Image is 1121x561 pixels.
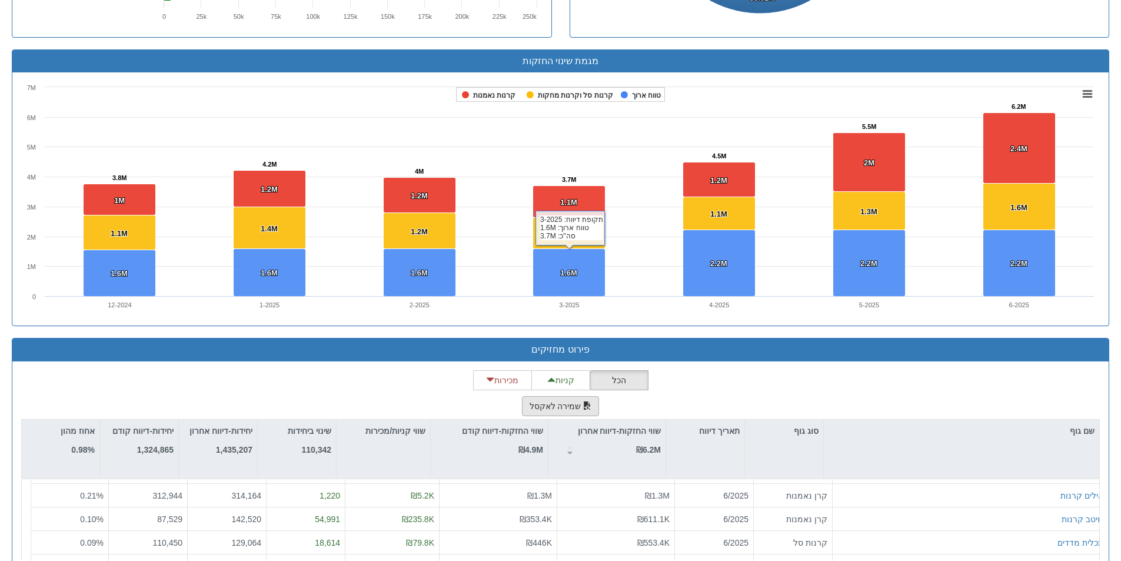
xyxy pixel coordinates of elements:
[337,420,430,442] div: שווי קניות/מכירות
[137,445,174,454] strong: 1,324,865
[192,536,261,548] div: 129,064
[402,514,434,523] span: ₪235.8K
[859,301,879,308] text: 5-2025
[262,161,277,168] tspan: 4.2M
[1060,489,1103,501] button: אילים קרנות
[1057,536,1103,548] button: תכלית מדדים
[680,513,749,525] div: 6/2025
[27,174,36,181] text: 4M
[411,490,434,500] span: ₪5.2K
[860,259,877,268] tspan: 2.2M
[21,344,1100,355] h3: פירוט מחזיקים
[114,536,182,548] div: 110,450
[680,489,749,501] div: 6/2025
[710,210,727,218] tspan: 1.1M
[418,13,432,20] text: 175k
[301,445,331,454] strong: 110,342
[411,191,428,200] tspan: 1.2M
[473,91,515,99] tspan: קרנות נאמנות
[578,424,661,437] p: שווי החזקות-דיווח אחרון
[27,234,36,241] text: 2M
[531,370,590,390] button: קניות
[862,123,876,130] tspan: 5.5M
[590,370,648,390] button: הכל
[455,13,469,20] text: 200k
[666,420,744,442] div: תאריך דיווח
[560,268,577,277] tspan: 1.6M
[520,514,552,523] span: ₪353.4K
[637,514,670,523] span: ₪611.1K
[111,269,128,278] tspan: 1.6M
[271,536,340,548] div: 18,614
[192,513,261,525] div: 142,520
[36,536,104,548] div: 0.09 %
[1010,144,1027,153] tspan: 2.4M
[710,259,727,268] tspan: 2.2M
[380,13,394,20] text: 150k
[1009,301,1029,308] text: 6-2025
[462,424,543,437] p: שווי החזקות-דיווח קודם
[492,13,506,20] text: 225k
[522,396,600,416] button: שמירה לאקסל
[32,293,36,300] text: 0
[114,489,182,501] div: 312,944
[1012,103,1026,110] tspan: 6.2M
[824,420,1099,442] div: שם גוף
[343,13,357,20] text: 125k
[27,114,36,121] text: 6M
[564,230,574,238] tspan: 1M
[261,268,278,277] tspan: 1.6M
[410,301,430,308] text: 2-2025
[112,424,174,437] p: יחידות-דיווח קודם
[114,513,182,525] div: 87,529
[1010,203,1027,212] tspan: 1.6M
[1010,259,1027,268] tspan: 2.2M
[637,537,670,547] span: ₪553.4K
[71,445,95,454] strong: 0.98%
[271,13,281,20] text: 75k
[560,198,577,207] tspan: 1.1M
[559,301,579,308] text: 3-2025
[21,56,1100,67] h3: מגמת שינוי החזקות
[680,536,749,548] div: 6/2025
[189,424,252,437] p: יחידות-דיווח אחרון
[306,13,320,20] text: 100k
[192,489,261,501] div: 314,164
[759,536,827,548] div: קרנות סל
[36,513,104,525] div: 0.10 %
[216,445,252,454] strong: 1,435,207
[860,207,877,216] tspan: 1.3M
[759,489,827,501] div: קרן נאמנות
[288,424,331,437] p: שינוי ביחידות
[759,513,827,525] div: קרן נאמנות
[562,176,576,183] tspan: 3.7M
[526,537,552,547] span: ₪446K
[260,301,280,308] text: 1-2025
[162,13,165,20] text: 0
[518,445,543,454] strong: ₪4.9M
[27,144,36,151] text: 5M
[1062,513,1103,525] div: מיטב קרנות
[411,268,428,277] tspan: 1.6M
[538,91,613,99] tspan: קרנות סל וקרנות מחקות
[196,13,207,20] text: 25k
[27,84,36,91] text: 7M
[233,13,244,20] text: 50k
[710,176,727,185] tspan: 1.2M
[111,229,128,238] tspan: 1.1M
[645,490,670,500] span: ₪1.3M
[415,168,424,175] tspan: 4M
[406,537,434,547] span: ₪79.8K
[473,370,532,390] button: מכירות
[27,263,36,270] text: 1M
[522,13,536,20] text: 250k
[61,424,95,437] p: אחוז מהון
[271,513,340,525] div: 54,991
[709,301,729,308] text: 4-2025
[527,490,552,500] span: ₪1.3M
[411,227,428,236] tspan: 1.2M
[27,204,36,211] text: 3M
[36,489,104,501] div: 0.21 %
